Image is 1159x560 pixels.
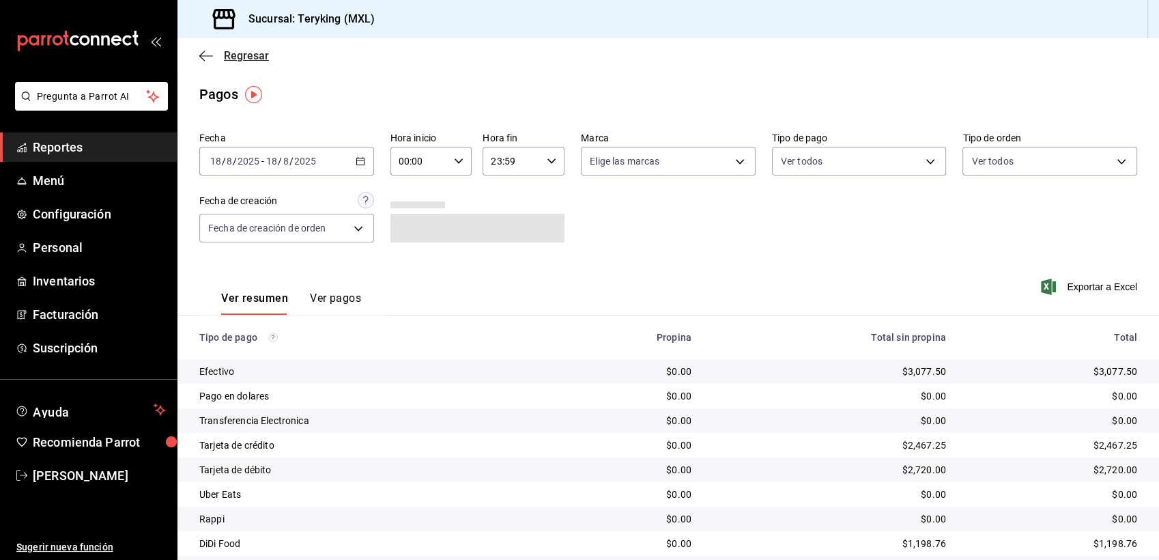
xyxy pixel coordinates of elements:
[199,49,269,62] button: Regresar
[33,402,148,418] span: Ayuda
[33,238,166,257] span: Personal
[222,156,226,167] span: /
[221,292,288,315] button: Ver resumen
[294,156,317,167] input: ----
[713,512,946,526] div: $0.00
[772,133,947,143] label: Tipo de pago
[581,133,756,143] label: Marca
[33,433,166,451] span: Recomienda Parrot
[33,138,166,156] span: Reportes
[199,488,542,501] div: Uber Eats
[208,221,326,235] span: Fecha de creación de orden
[33,205,166,223] span: Configuración
[283,156,289,167] input: --
[199,194,277,208] div: Fecha de creación
[266,156,278,167] input: --
[968,365,1137,378] div: $3,077.50
[199,133,374,143] label: Fecha
[564,537,691,550] div: $0.00
[590,154,659,168] span: Elige las marcas
[278,156,282,167] span: /
[1044,279,1137,295] button: Exportar a Excel
[16,540,166,555] span: Sugerir nueva función
[221,292,361,315] div: navigation tabs
[564,389,691,403] div: $0.00
[968,414,1137,428] div: $0.00
[713,438,946,452] div: $2,467.25
[564,463,691,477] div: $0.00
[199,365,542,378] div: Efectivo
[199,389,542,403] div: Pago en dolares
[310,292,361,315] button: Ver pagos
[390,133,472,143] label: Hora inicio
[564,512,691,526] div: $0.00
[199,537,542,550] div: DiDi Food
[238,11,375,27] h3: Sucursal: Teryking (MXL)
[33,339,166,357] span: Suscripción
[713,332,946,343] div: Total sin propina
[33,305,166,324] span: Facturación
[968,512,1137,526] div: $0.00
[971,154,1013,168] span: Ver todos
[781,154,822,168] span: Ver todos
[968,463,1137,477] div: $2,720.00
[37,89,147,104] span: Pregunta a Parrot AI
[237,156,260,167] input: ----
[210,156,222,167] input: --
[199,84,238,104] div: Pagos
[564,414,691,428] div: $0.00
[713,537,946,550] div: $1,198.76
[199,438,542,452] div: Tarjeta de crédito
[968,332,1137,343] div: Total
[968,389,1137,403] div: $0.00
[199,512,542,526] div: Rappi
[226,156,233,167] input: --
[224,49,269,62] span: Regresar
[968,488,1137,501] div: $0.00
[268,333,278,342] svg: Los pagos realizados con Pay y otras terminales son montos brutos.
[33,171,166,190] span: Menú
[962,133,1137,143] label: Tipo de orden
[33,466,166,485] span: [PERSON_NAME]
[483,133,564,143] label: Hora fin
[199,332,542,343] div: Tipo de pago
[199,463,542,477] div: Tarjeta de débito
[233,156,237,167] span: /
[713,488,946,501] div: $0.00
[199,414,542,428] div: Transferencia Electronica
[713,365,946,378] div: $3,077.50
[261,156,264,167] span: -
[33,272,166,290] span: Inventarios
[564,365,691,378] div: $0.00
[968,438,1137,452] div: $2,467.25
[564,438,691,452] div: $0.00
[245,86,262,103] img: Tooltip marker
[150,36,161,46] button: open_drawer_menu
[15,82,168,111] button: Pregunta a Parrot AI
[10,99,168,113] a: Pregunta a Parrot AI
[968,537,1137,550] div: $1,198.76
[713,414,946,428] div: $0.00
[713,463,946,477] div: $2,720.00
[564,332,691,343] div: Propina
[713,389,946,403] div: $0.00
[289,156,294,167] span: /
[564,488,691,501] div: $0.00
